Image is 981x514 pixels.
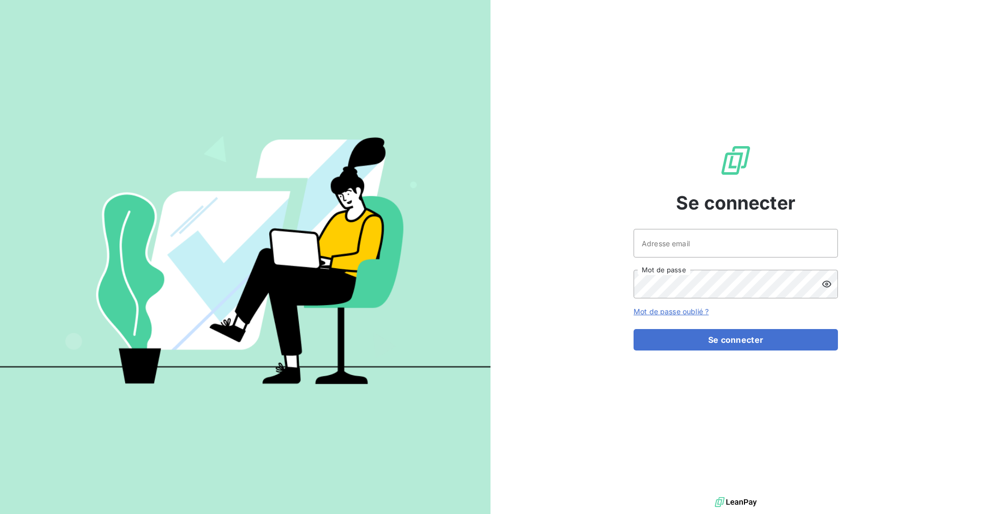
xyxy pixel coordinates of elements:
button: Se connecter [634,329,838,351]
img: Logo LeanPay [719,144,752,177]
input: placeholder [634,229,838,258]
img: logo [715,495,757,510]
a: Mot de passe oublié ? [634,307,709,316]
span: Se connecter [676,189,796,217]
